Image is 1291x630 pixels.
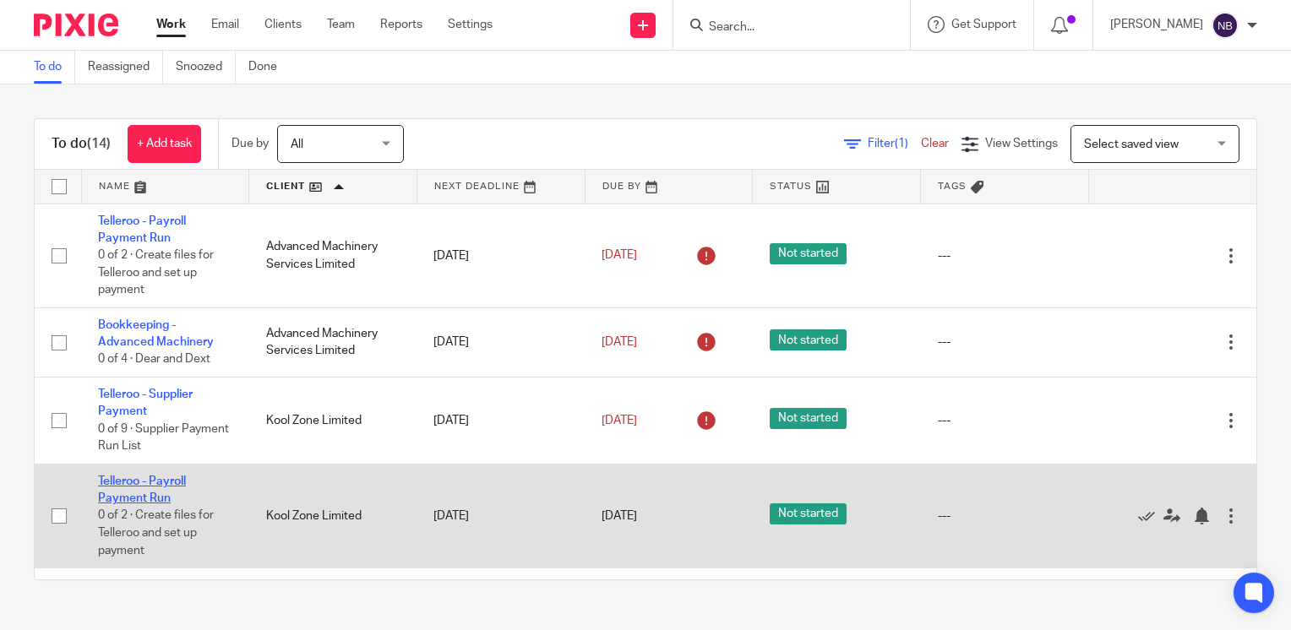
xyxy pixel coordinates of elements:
p: [PERSON_NAME] [1110,16,1203,33]
a: Mark as done [1138,508,1163,524]
a: Bookkeeping - Advanced Machinery [98,319,214,348]
p: Due by [232,135,269,152]
span: Not started [770,408,847,429]
span: 0 of 2 · Create files for Telleroo and set up payment [98,249,214,296]
span: Not started [770,243,847,264]
a: Done [248,51,290,84]
span: Not started [770,503,847,524]
td: Kool Zone Limited [249,377,417,464]
div: --- [938,334,1072,350]
span: Get Support [951,19,1016,30]
td: [DATE] [417,204,585,307]
div: --- [938,412,1072,429]
a: Telleroo - Payroll Payment Run [98,215,186,244]
span: [DATE] [602,249,637,261]
h1: To do [52,135,111,153]
a: Clear [921,138,949,149]
span: 0 of 9 · Supplier Payment Run List [98,423,229,453]
img: svg%3E [1212,12,1239,39]
td: [DATE] [417,307,585,377]
td: Advanced Machinery Services Limited [249,204,417,307]
span: [DATE] [602,336,637,348]
a: Reassigned [88,51,163,84]
span: Tags [938,182,967,191]
img: Pixie [34,14,118,36]
td: Kool Zone Limited [249,464,417,568]
span: View Settings [985,138,1058,149]
span: (14) [87,137,111,150]
span: (1) [895,138,908,149]
input: Search [707,20,859,35]
a: Snoozed [176,51,236,84]
a: Team [327,16,355,33]
a: Settings [448,16,493,33]
div: --- [938,508,1072,524]
span: Select saved view [1084,138,1179,150]
a: To do [34,51,75,84]
td: [DATE] [417,464,585,568]
a: + Add task [128,125,201,163]
span: [DATE] [602,415,637,426]
span: 0 of 4 · Dear and Dext [98,354,210,366]
a: Email [211,16,239,33]
a: Work [156,16,186,33]
td: Advanced Machinery Services Limited [249,307,417,377]
span: [DATE] [602,510,637,522]
span: Filter [868,138,921,149]
span: Not started [770,329,847,350]
a: Telleroo - Payroll Payment Run [98,475,186,504]
a: Clients [264,16,302,33]
td: [DATE] [417,377,585,464]
a: Telleroo - Supplier Payment [98,388,193,417]
span: All [291,138,303,150]
div: --- [938,247,1072,264]
a: Reports [380,16,422,33]
span: 0 of 2 · Create files for Telleroo and set up payment [98,510,214,557]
